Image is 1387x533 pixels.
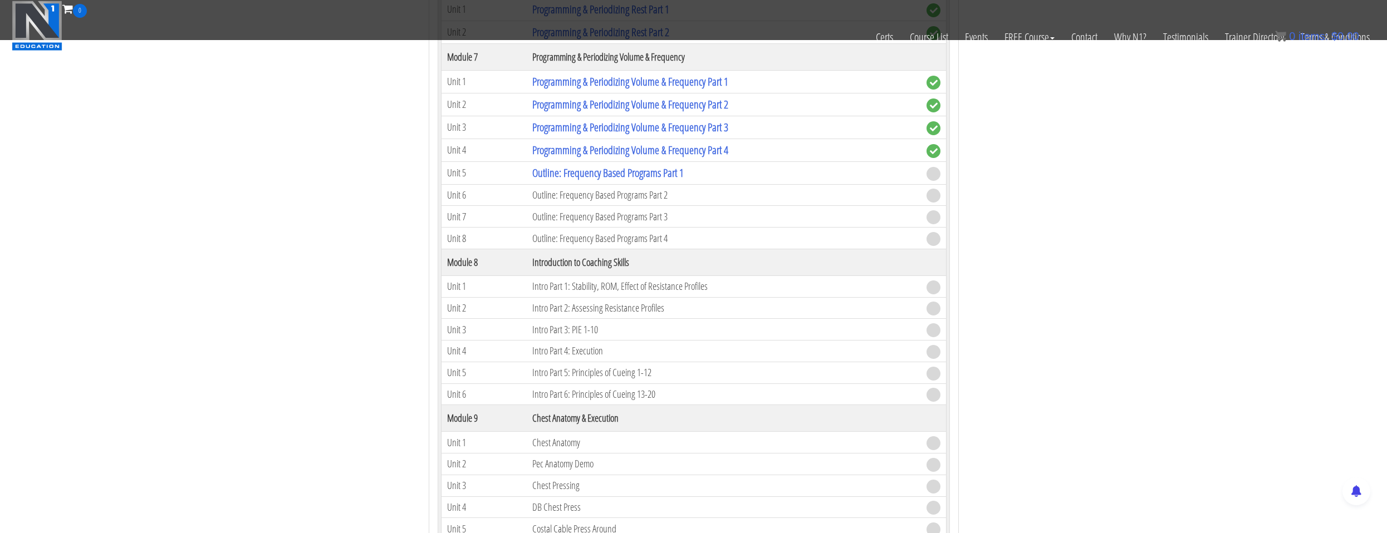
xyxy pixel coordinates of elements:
[957,18,996,57] a: Events
[527,383,920,405] td: Intro Part 6: Principles of Cueing 13-20
[441,405,527,432] th: Module 9
[996,18,1063,57] a: FREE Course
[441,275,527,297] td: Unit 1
[927,76,940,90] span: complete
[527,405,920,432] th: Chest Anatomy & Execution
[441,319,527,340] td: Unit 3
[927,121,940,135] span: complete
[527,496,920,518] td: DB Chest Press
[441,453,527,475] td: Unit 2
[901,18,957,57] a: Course List
[441,70,527,93] td: Unit 1
[441,206,527,228] td: Unit 7
[441,249,527,275] th: Module 8
[441,116,527,139] td: Unit 3
[527,228,920,249] td: Outline: Frequency Based Programs Part 4
[527,206,920,228] td: Outline: Frequency Based Programs Part 3
[441,139,527,161] td: Unit 4
[1275,30,1359,42] a: 0 items: $0.00
[532,120,728,135] a: Programming & Periodizing Volume & Frequency Part 3
[927,98,940,112] span: complete
[441,43,527,70] th: Module 7
[927,144,940,158] span: complete
[527,453,920,475] td: Pec Anatomy Demo
[532,165,684,180] a: Outline: Frequency Based Programs Part 1
[1331,30,1337,42] span: $
[527,475,920,496] td: Chest Pressing
[441,228,527,249] td: Unit 8
[441,297,527,319] td: Unit 2
[1217,18,1292,57] a: Trainer Directory
[12,1,62,51] img: n1-education
[532,74,728,89] a: Programming & Periodizing Volume & Frequency Part 1
[1298,30,1328,42] span: items:
[1275,31,1286,42] img: icon11.png
[532,142,728,157] a: Programming & Periodizing Volume & Frequency Part 4
[527,297,920,319] td: Intro Part 2: Assessing Resistance Profiles
[441,475,527,496] td: Unit 3
[1289,30,1295,42] span: 0
[527,249,920,275] th: Introduction to Coaching Skills
[441,161,527,184] td: Unit 5
[62,1,87,16] a: 0
[73,4,87,18] span: 0
[441,93,527,116] td: Unit 2
[527,340,920,362] td: Intro Part 4: Execution
[527,362,920,383] td: Intro Part 5: Principles of Cueing 1-12
[527,275,920,297] td: Intro Part 1: Stability, ROM, Effect of Resistance Profiles
[441,184,527,206] td: Unit 6
[1155,18,1217,57] a: Testimonials
[1331,30,1359,42] bdi: 0.00
[441,340,527,362] td: Unit 4
[1063,18,1106,57] a: Contact
[1106,18,1155,57] a: Why N1?
[441,432,527,453] td: Unit 1
[532,97,728,112] a: Programming & Periodizing Volume & Frequency Part 2
[527,432,920,453] td: Chest Anatomy
[868,18,901,57] a: Certs
[441,362,527,383] td: Unit 5
[441,496,527,518] td: Unit 4
[441,383,527,405] td: Unit 6
[527,319,920,340] td: Intro Part 3: PIE 1-10
[527,184,920,206] td: Outline: Frequency Based Programs Part 2
[1292,18,1378,57] a: Terms & Conditions
[527,43,920,70] th: Programming & Periodizing Volume & Frequency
